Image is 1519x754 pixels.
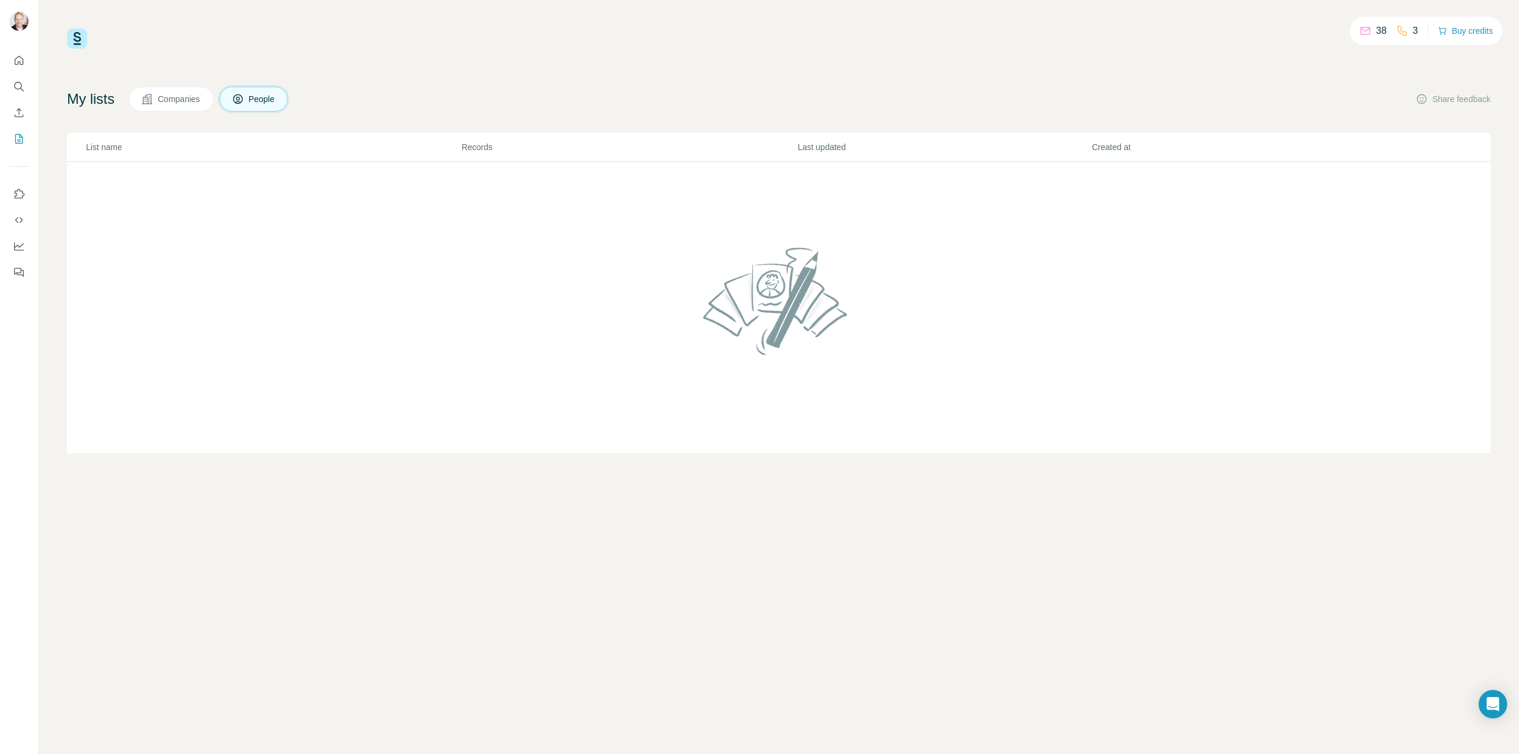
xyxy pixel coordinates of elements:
button: Use Surfe on LinkedIn [9,183,28,205]
p: 3 [1413,24,1418,38]
p: Records [462,141,797,153]
button: Search [9,76,28,97]
button: Buy credits [1438,23,1493,39]
p: List name [86,141,460,153]
div: Open Intercom Messenger [1479,690,1507,718]
button: Quick start [9,50,28,71]
img: No lists found [698,237,860,364]
span: People [249,93,276,105]
p: 38 [1376,24,1387,38]
button: Feedback [9,262,28,283]
button: Dashboard [9,236,28,257]
button: Share feedback [1416,93,1491,105]
img: Surfe Logo [67,28,87,49]
p: Last updated [797,141,1091,153]
h4: My lists [67,90,115,109]
p: Created at [1092,141,1385,153]
button: My lists [9,128,28,149]
button: Enrich CSV [9,102,28,123]
button: Use Surfe API [9,209,28,231]
img: Avatar [9,12,28,31]
span: Companies [158,93,201,105]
